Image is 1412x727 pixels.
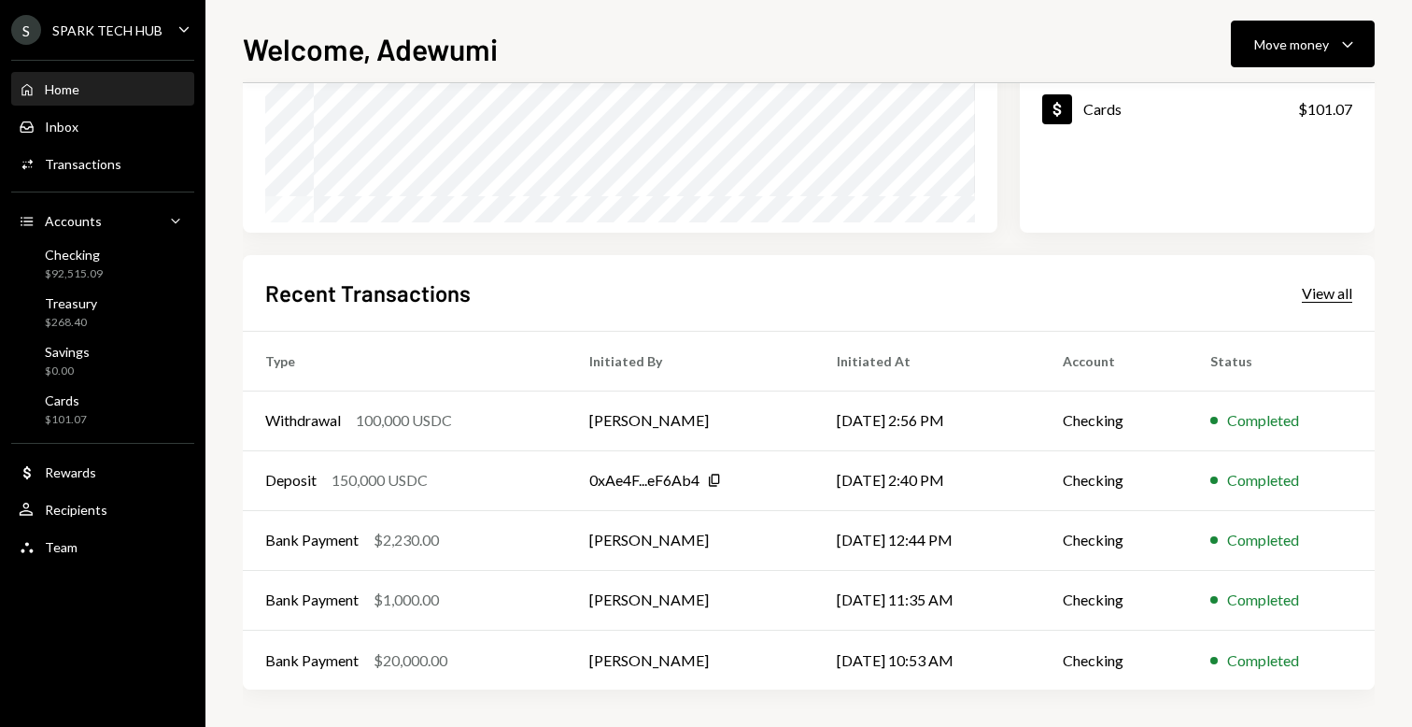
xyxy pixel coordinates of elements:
[374,529,439,551] div: $2,230.00
[11,290,194,335] a: Treasury$268.40
[1227,469,1299,492] div: Completed
[1227,649,1299,672] div: Completed
[45,266,103,282] div: $92,515.09
[814,331,1040,391] th: Initiated At
[1020,78,1375,140] a: Cards$101.07
[265,278,471,308] h2: Recent Transactions
[265,649,359,672] div: Bank Payment
[45,392,87,408] div: Cards
[1302,282,1352,303] a: View all
[1083,100,1122,118] div: Cards
[332,469,428,492] div: 150,000 USDC
[567,570,815,630] td: [PERSON_NAME]
[1040,630,1188,690] td: Checking
[1302,284,1352,303] div: View all
[11,147,194,180] a: Transactions
[243,30,498,67] h1: Welcome, Adewumi
[567,630,815,690] td: [PERSON_NAME]
[45,156,121,172] div: Transactions
[45,295,97,311] div: Treasury
[11,15,41,45] div: S
[11,72,194,106] a: Home
[567,510,815,570] td: [PERSON_NAME]
[45,539,78,555] div: Team
[1040,391,1188,450] td: Checking
[45,119,78,135] div: Inbox
[1227,589,1299,611] div: Completed
[1040,510,1188,570] td: Checking
[356,409,452,432] div: 100,000 USDC
[265,469,317,492] div: Deposit
[45,464,96,480] div: Rewards
[1227,529,1299,551] div: Completed
[814,570,1040,630] td: [DATE] 11:35 AM
[374,649,447,672] div: $20,000.00
[45,247,103,263] div: Checking
[45,213,102,229] div: Accounts
[567,331,815,391] th: Initiated By
[11,530,194,563] a: Team
[45,363,90,379] div: $0.00
[814,391,1040,450] td: [DATE] 2:56 PM
[45,502,107,518] div: Recipients
[265,589,359,611] div: Bank Payment
[45,81,79,97] div: Home
[45,315,97,331] div: $268.40
[11,455,194,489] a: Rewards
[11,204,194,237] a: Accounts
[1040,331,1188,391] th: Account
[1231,21,1375,67] button: Move money
[265,529,359,551] div: Bank Payment
[265,409,341,432] div: Withdrawal
[814,510,1040,570] td: [DATE] 12:44 PM
[11,338,194,383] a: Savings$0.00
[1254,35,1329,54] div: Move money
[567,391,815,450] td: [PERSON_NAME]
[52,22,162,38] div: SPARK TECH HUB
[11,241,194,286] a: Checking$92,515.09
[1227,409,1299,432] div: Completed
[11,109,194,143] a: Inbox
[374,589,439,611] div: $1,000.00
[814,630,1040,690] td: [DATE] 10:53 AM
[814,450,1040,510] td: [DATE] 2:40 PM
[45,412,87,428] div: $101.07
[1040,450,1188,510] td: Checking
[45,344,90,360] div: Savings
[11,492,194,526] a: Recipients
[11,387,194,432] a: Cards$101.07
[1040,570,1188,630] td: Checking
[1298,98,1352,121] div: $101.07
[1188,331,1375,391] th: Status
[243,331,567,391] th: Type
[589,469,699,492] div: 0xAe4F...eF6Ab4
